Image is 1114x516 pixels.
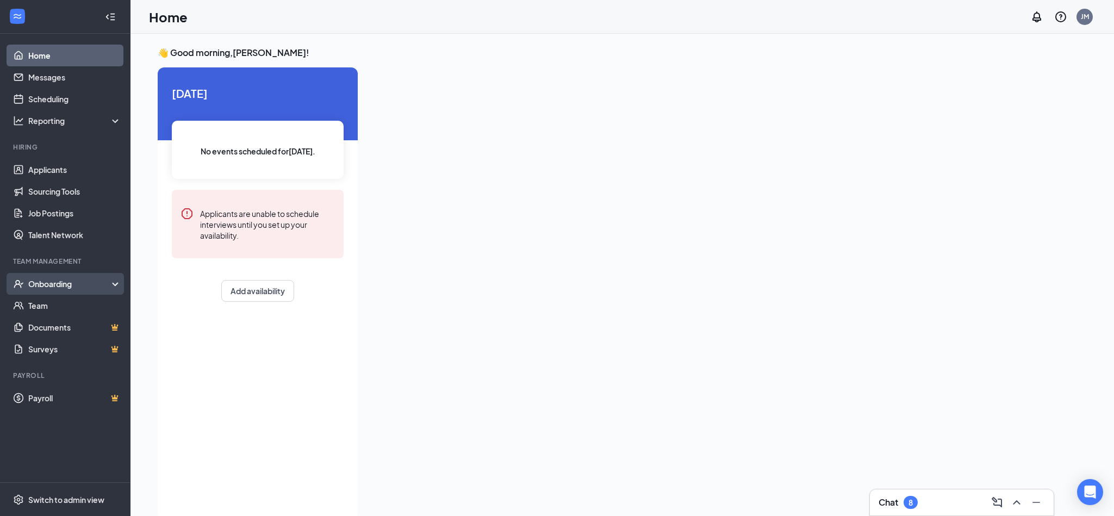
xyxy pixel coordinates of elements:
[1008,494,1025,511] button: ChevronUp
[28,338,121,360] a: SurveysCrown
[879,496,898,508] h3: Chat
[28,45,121,66] a: Home
[28,316,121,338] a: DocumentsCrown
[28,224,121,246] a: Talent Network
[1028,494,1045,511] button: Minimize
[13,371,119,380] div: Payroll
[908,498,913,507] div: 8
[181,207,194,220] svg: Error
[1077,479,1103,505] div: Open Intercom Messenger
[1030,10,1043,23] svg: Notifications
[28,181,121,202] a: Sourcing Tools
[158,47,975,59] h3: 👋 Good morning, [PERSON_NAME] !
[28,387,121,409] a: PayrollCrown
[28,159,121,181] a: Applicants
[12,11,23,22] svg: WorkstreamLogo
[13,257,119,266] div: Team Management
[13,494,24,505] svg: Settings
[28,202,121,224] a: Job Postings
[991,496,1004,509] svg: ComposeMessage
[105,11,116,22] svg: Collapse
[1030,496,1043,509] svg: Minimize
[28,115,122,126] div: Reporting
[1081,12,1089,21] div: JM
[28,295,121,316] a: Team
[13,278,24,289] svg: UserCheck
[1010,496,1023,509] svg: ChevronUp
[28,494,104,505] div: Switch to admin view
[172,85,344,102] span: [DATE]
[28,88,121,110] a: Scheduling
[28,278,112,289] div: Onboarding
[221,280,294,302] button: Add availability
[28,66,121,88] a: Messages
[201,145,315,157] span: No events scheduled for [DATE] .
[988,494,1006,511] button: ComposeMessage
[1054,10,1067,23] svg: QuestionInfo
[200,207,335,241] div: Applicants are unable to schedule interviews until you set up your availability.
[149,8,188,26] h1: Home
[13,142,119,152] div: Hiring
[13,115,24,126] svg: Analysis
